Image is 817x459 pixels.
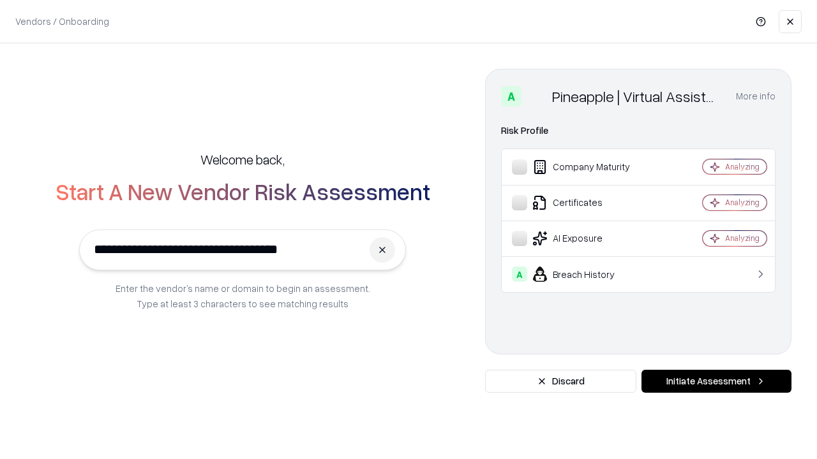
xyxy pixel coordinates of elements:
[725,197,760,208] div: Analyzing
[512,266,664,282] div: Breach History
[725,233,760,244] div: Analyzing
[512,195,664,210] div: Certificates
[641,370,791,393] button: Initiate Assessment
[725,161,760,172] div: Analyzing
[512,266,527,282] div: A
[527,86,547,106] img: Pineapple | Virtual Assistant Agency
[512,159,664,175] div: Company Maturity
[15,15,109,28] p: Vendors / Onboarding
[200,150,285,168] h5: Welcome back,
[552,86,721,106] div: Pineapple | Virtual Assistant Agency
[116,280,370,311] p: Enter the vendor’s name or domain to begin an assessment. Type at least 3 characters to see match...
[56,178,430,204] h2: Start A New Vendor Risk Assessment
[485,370,636,393] button: Discard
[736,85,776,108] button: More info
[501,86,521,106] div: A
[501,123,776,138] div: Risk Profile
[512,231,664,246] div: AI Exposure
